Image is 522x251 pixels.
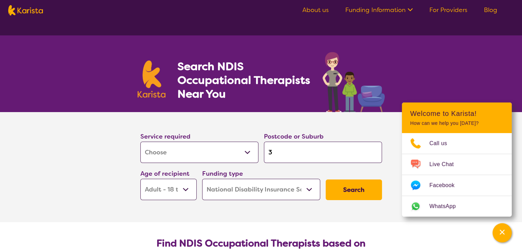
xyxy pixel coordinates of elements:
button: Channel Menu [492,223,512,242]
a: Funding Information [345,6,413,14]
ul: Choose channel [402,133,512,217]
span: Live Chat [429,159,462,170]
p: How can we help you [DATE]? [410,120,503,126]
a: About us [302,6,329,14]
h1: Search NDIS Occupational Therapists Near You [177,59,311,101]
img: Karista logo [8,5,43,15]
img: occupational-therapy [323,52,385,112]
a: Blog [484,6,497,14]
label: Funding type [202,170,243,178]
a: For Providers [429,6,467,14]
button: Search [326,179,382,200]
span: Facebook [429,180,463,190]
img: Karista logo [138,61,166,98]
label: Service required [140,132,190,141]
div: Channel Menu [402,102,512,217]
label: Postcode or Suburb [264,132,324,141]
a: Web link opens in a new tab. [402,196,512,217]
span: Call us [429,138,455,149]
h2: Welcome to Karista! [410,109,503,118]
span: WhatsApp [429,201,464,211]
label: Age of recipient [140,170,189,178]
input: Type [264,142,382,163]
